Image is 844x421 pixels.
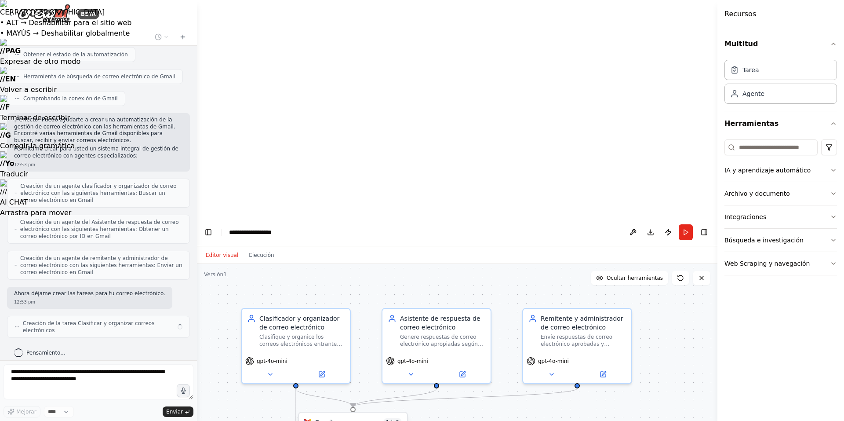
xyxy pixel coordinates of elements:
[241,308,351,384] div: Clasificador y organizador de correo electrónicoClasifique y organice los correos electrónicos en...
[349,388,582,407] g: Edge from 55cfa9ef-d793-4b29-91a0-1f2453c08e7f to f1c3d6da-2f5b-44ef-81de-255619fa2eaa
[5,75,16,83] font: EN
[16,409,36,415] font: Mejorar
[259,334,345,382] font: Clasifique y organice los correos electrónicos entrantes analizando su contenido, remitente y asu...
[257,358,287,364] font: gpt-4o-mini
[522,308,632,384] div: Remitente y administrador de correo electrónicoEnvíe respuestas de correo electrónico aprobadas y...
[607,275,663,281] font: Ocultar herramientas
[163,406,193,417] button: Enviar
[591,271,668,285] button: Ocultar herramientas
[5,47,21,55] font: PAG
[400,334,483,396] font: Genere respuestas de correo electrónico apropiadas según los correos electrónicos clasificados, c...
[5,103,10,111] font: F
[541,334,625,389] font: Envíe respuestas de correo electrónico aprobadas y administre las comunicaciones salientes, asegu...
[20,255,182,275] font: Creación de un agente de remitente y administrador de correo electrónico con las siguientes herra...
[698,226,710,238] button: Ocultar la barra lateral derecha
[4,406,40,417] button: Mejorar
[177,384,190,397] button: Haga clic para decir su idea de automatización
[20,219,179,239] font: Creación de un agente del Asistente de respuesta de correo electrónico con las siguientes herrami...
[349,388,441,407] g: Edge from 7814def1-0792-4341-abe0-6417fb8553a9 to f1c3d6da-2f5b-44ef-81de-255619fa2eaa
[202,226,215,238] button: Ocultar la barra lateral izquierda
[578,369,628,380] button: Abrir en el panel lateral
[26,350,65,356] font: Pensamiento...
[14,290,165,297] font: Ahora déjame crear las tareas para tu correo electrónico.
[541,315,623,331] font: Remitente y administrador de correo electrónico
[259,315,339,331] font: Clasificador y organizador de correo electrónico
[206,252,238,258] font: Editor visual
[5,159,15,168] font: Yo
[538,358,569,364] font: gpt-4o-mini
[437,369,487,380] button: Abrir en el panel lateral
[724,229,837,252] button: Búsqueda e investigación
[5,187,7,196] font: /
[397,358,428,364] font: gpt-4o-mini
[382,308,491,384] div: Asistente de respuesta de correo electrónicoGenere respuestas de correo electrónico apropiadas se...
[724,237,804,244] font: Búsqueda e investigación
[400,315,480,331] font: Asistente de respuesta de correo electrónico
[14,300,35,304] font: 12:53 pm
[204,271,223,278] font: Versión
[229,228,280,237] nav: migaja de pan
[297,369,346,380] button: Abrir en el panel lateral
[223,271,227,278] font: 1
[724,252,837,275] button: Web Scraping y navegación
[23,320,155,333] font: Creación de la tarea Clasificar y organizar correos electrónicos
[166,409,183,415] font: Enviar
[5,131,11,139] font: G
[724,260,810,267] font: Web Scraping y navegación
[249,252,274,258] font: Ejecución
[291,388,357,407] g: Edge from 50373bb5-5b92-4d68-ad1d-428a055c27e8 to f1c3d6da-2f5b-44ef-81de-255619fa2eaa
